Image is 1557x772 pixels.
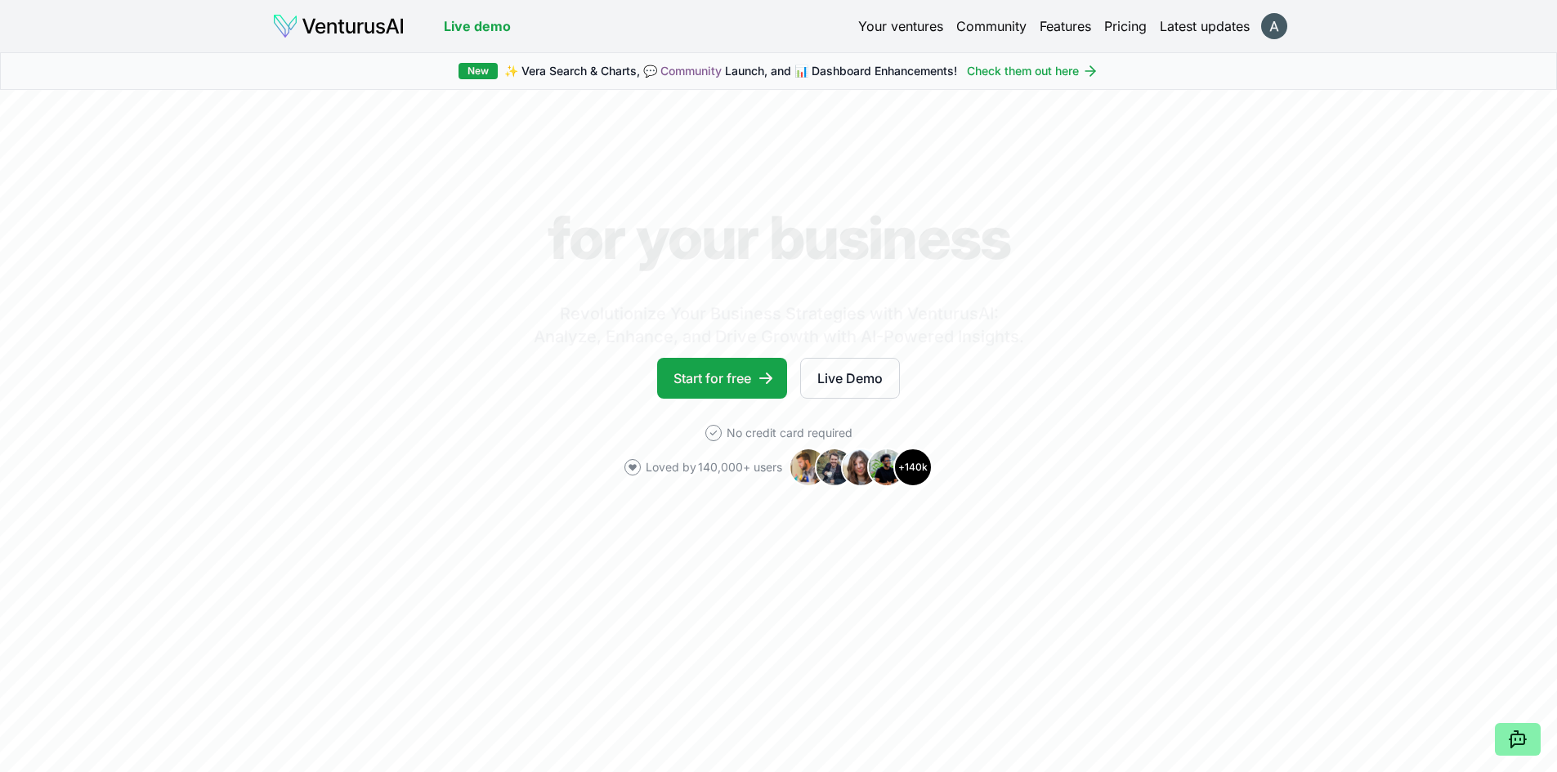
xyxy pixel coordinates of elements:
[504,63,957,79] span: ✨ Vera Search & Charts, 💬 Launch, and 📊 Dashboard Enhancements!
[657,358,787,399] a: Start for free
[272,13,405,39] img: logo
[1040,16,1091,36] a: Features
[956,16,1027,36] a: Community
[1261,13,1287,39] img: ACg8ocKm3rdi4Tm8p5nXyu_IR3cp7D5nClBX67miuRIfmoiGI6Zwww=s96-c
[1160,16,1250,36] a: Latest updates
[459,63,498,79] div: New
[444,16,511,36] a: Live demo
[867,448,906,487] img: Avatar 4
[1104,16,1147,36] a: Pricing
[858,16,943,36] a: Your ventures
[841,448,880,487] img: Avatar 3
[660,64,722,78] a: Community
[967,63,1098,79] a: Check them out here
[800,358,900,399] a: Live Demo
[815,448,854,487] img: Avatar 2
[789,448,828,487] img: Avatar 1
